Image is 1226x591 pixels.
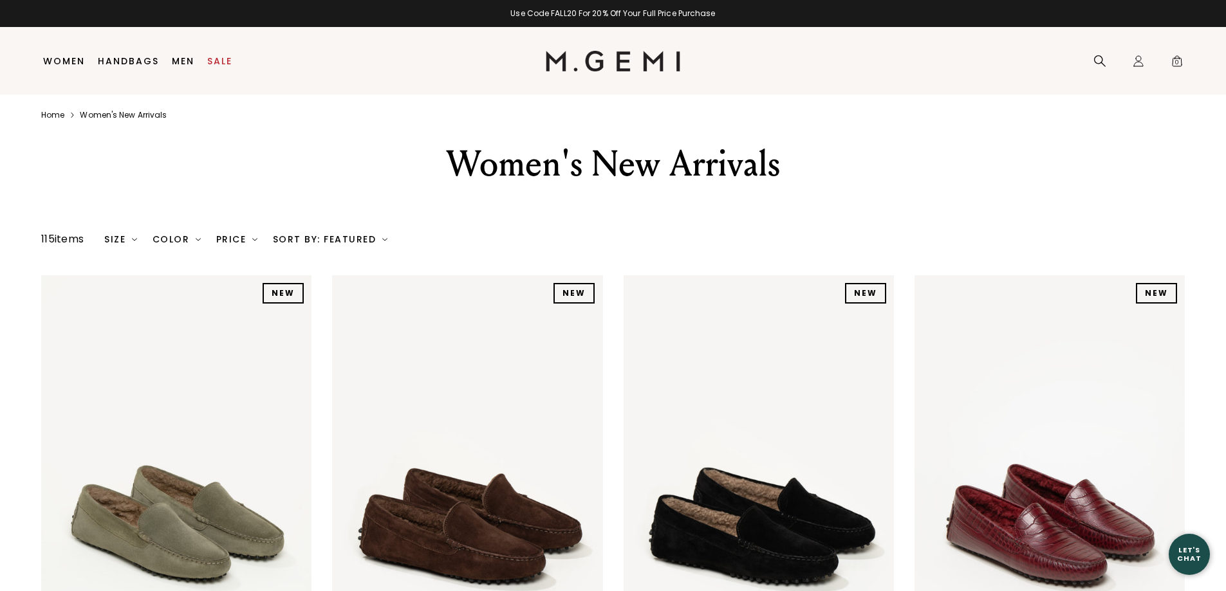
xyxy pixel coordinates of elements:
img: chevron-down.svg [382,237,387,242]
div: NEW [263,283,304,304]
div: Color [153,234,201,244]
img: chevron-down.svg [252,237,257,242]
div: Size [104,234,137,244]
div: NEW [845,283,886,304]
img: M.Gemi [546,51,680,71]
a: Women's new arrivals [80,110,167,120]
div: Sort By: Featured [273,234,387,244]
a: Home [41,110,64,120]
a: Sale [207,56,232,66]
a: Women [43,56,85,66]
span: 0 [1171,57,1184,70]
img: chevron-down.svg [132,237,137,242]
div: 115 items [41,232,84,247]
div: NEW [553,283,595,304]
div: Women's New Arrivals [390,141,837,187]
div: NEW [1136,283,1177,304]
img: chevron-down.svg [196,237,201,242]
div: Let's Chat [1169,546,1210,562]
div: Price [216,234,257,244]
a: Handbags [98,56,159,66]
a: Men [172,56,194,66]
